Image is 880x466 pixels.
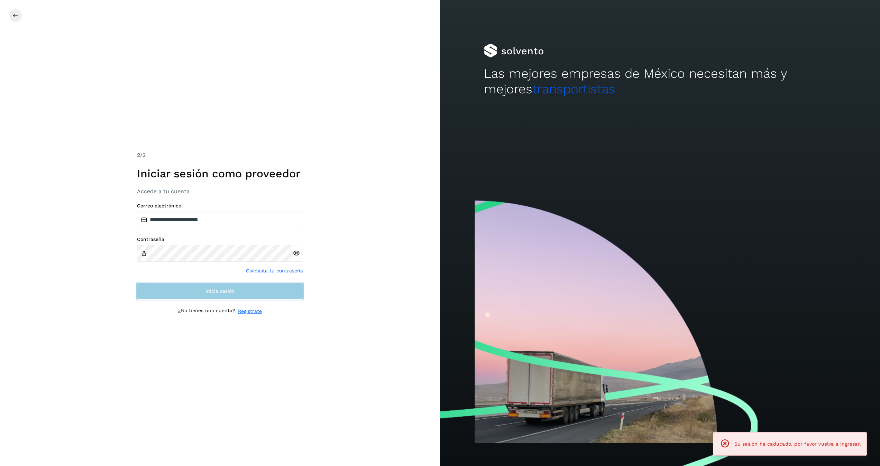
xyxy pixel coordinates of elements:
button: Inicia sesión [137,283,303,299]
h2: Las mejores empresas de México necesitan más y mejores [484,66,836,97]
p: ¿No tienes una cuenta? [178,308,235,315]
a: Olvidaste tu contraseña [246,267,303,274]
span: transportistas [532,82,615,96]
a: Regístrate [238,308,262,315]
label: Correo electrónico [137,203,303,209]
span: Su sesión ha caducado, por favor vuelva a ingresar. [734,441,861,447]
h3: Accede a tu cuenta [137,188,303,195]
h1: Iniciar sesión como proveedor [137,167,303,180]
span: 2 [137,152,140,158]
div: /2 [137,151,303,159]
span: Inicia sesión [205,289,235,293]
label: Contraseña [137,236,303,242]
